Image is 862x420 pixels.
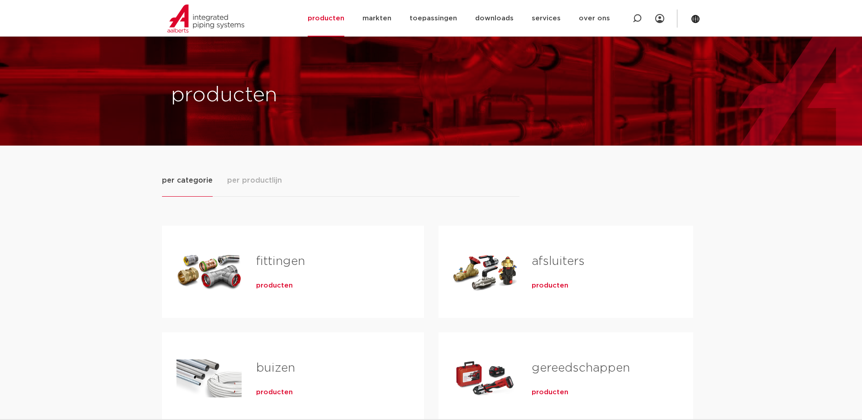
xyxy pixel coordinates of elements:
a: producten [532,281,568,290]
h1: producten [171,81,427,110]
a: fittingen [256,255,305,267]
a: producten [256,281,293,290]
a: buizen [256,362,295,374]
a: gereedschappen [532,362,630,374]
a: producten [256,388,293,397]
span: per productlijn [227,175,282,186]
a: producten [532,388,568,397]
span: per categorie [162,175,213,186]
a: afsluiters [532,255,585,267]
